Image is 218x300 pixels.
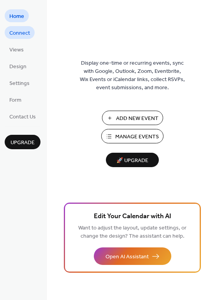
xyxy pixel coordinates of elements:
span: Add New Event [116,115,158,123]
span: Upgrade [11,139,35,147]
span: Want to adjust the layout, update settings, or change the design? The assistant can help. [78,223,186,242]
a: Views [5,43,28,56]
span: Views [9,46,24,54]
button: Open AI Assistant [94,247,171,265]
span: Connect [9,29,30,37]
span: Display one-time or recurring events, sync with Google, Outlook, Zoom, Eventbrite, Wix Events or ... [80,59,185,92]
span: Home [9,12,24,21]
span: Design [9,63,26,71]
a: Form [5,93,26,106]
span: Manage Events [115,133,159,141]
button: Manage Events [101,129,163,143]
a: Settings [5,76,34,89]
a: Design [5,60,31,72]
span: Open AI Assistant [105,253,149,261]
span: Form [9,96,21,104]
span: Edit Your Calendar with AI [94,211,171,222]
button: Upgrade [5,135,40,149]
span: 🚀 Upgrade [111,155,154,166]
a: Connect [5,26,35,39]
button: Add New Event [102,111,163,125]
a: Contact Us [5,110,40,123]
button: 🚀 Upgrade [106,153,159,167]
a: Home [5,9,29,22]
span: Contact Us [9,113,36,121]
span: Settings [9,79,30,88]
